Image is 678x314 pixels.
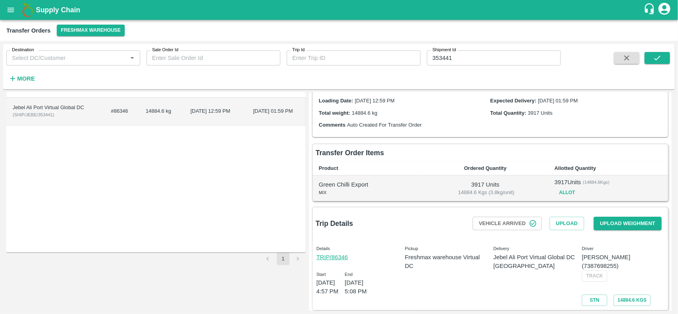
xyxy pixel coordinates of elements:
[643,3,657,17] div: customer-support
[582,253,664,271] p: [PERSON_NAME] (7387698255)
[347,122,422,128] span: Auto Created For Transfer Order
[490,98,536,104] label: Expected Delivery:
[429,180,542,189] p: 3917 Units
[261,252,306,265] nav: pagination navigation
[6,25,50,36] div: Transfer Orders
[657,2,672,18] div: account of current user
[152,47,178,53] label: Sale Order Id
[352,110,377,116] span: 14884.6 kg
[345,278,367,287] p: [DATE]
[473,217,542,231] button: Vehicle Arrived
[427,50,561,65] input: Enter Shipment ID
[319,98,353,104] label: Loading Date:
[12,47,34,53] label: Destination
[317,254,348,260] a: TRIP/86346
[431,189,542,196] span: 14884.6 Kgs (3.8kg/unit)
[317,272,326,277] span: Start
[554,187,580,198] button: Allot
[287,50,421,65] input: Enter Trip ID
[137,98,180,125] td: 14884.6 kg
[316,147,384,158] h6: Transfer Order Items
[2,1,20,19] button: open drawer
[127,53,137,63] button: Open
[583,179,610,186] span: ( 14884.6 Kgs)
[319,165,338,171] b: Product
[292,47,305,53] label: Trip Id
[405,246,418,251] span: Pickup
[102,98,137,125] td: #86346
[13,104,96,112] div: Jebel Ali Port Virtual Global DC
[317,287,338,296] p: 4:57 PM
[582,246,594,251] span: Driver
[538,98,578,104] span: [DATE] 01:59 PM
[554,165,596,171] b: Allotted Quantity
[240,98,306,125] td: [DATE] 01:59 PM
[17,75,35,82] strong: More
[319,122,346,128] label: Comments
[180,98,240,125] td: [DATE] 12:59 PM
[36,4,643,15] a: Supply Chain
[554,178,581,187] p: 3917 Units
[614,295,651,306] button: 14884.6 Kgs
[36,6,80,14] b: Supply Chain
[355,98,394,104] span: [DATE] 12:59 PM
[147,50,280,65] input: Enter Sale Order Id
[433,47,456,53] label: Shipment Id
[582,295,607,306] a: STN
[464,165,507,171] b: Ordered Quantity
[20,2,36,18] img: logo
[317,278,338,287] p: [DATE]
[493,246,509,251] span: Delivery
[317,246,330,251] span: Details
[319,190,327,195] span: MIX
[6,72,37,85] button: More
[550,217,584,231] button: Upload
[57,25,124,36] button: Select DC
[316,218,353,229] h6: Trip Details
[405,253,487,271] p: Freshmax warehouse Virtual DC
[528,110,552,116] span: 3917 Units
[345,272,353,277] span: End
[319,180,416,189] p: Green Chilli Export
[319,110,350,116] label: Total weight:
[9,53,125,63] input: Select DC/Customer
[277,252,290,265] button: page 1
[490,110,526,116] label: Total Quantity:
[594,217,662,231] button: Upload Weighment
[13,112,54,117] span: ( SHIP/JEBE/353441 )
[345,287,367,296] p: 5:08 PM
[493,253,576,271] p: Jebel Ali Port Virtual Global DC [GEOGRAPHIC_DATA]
